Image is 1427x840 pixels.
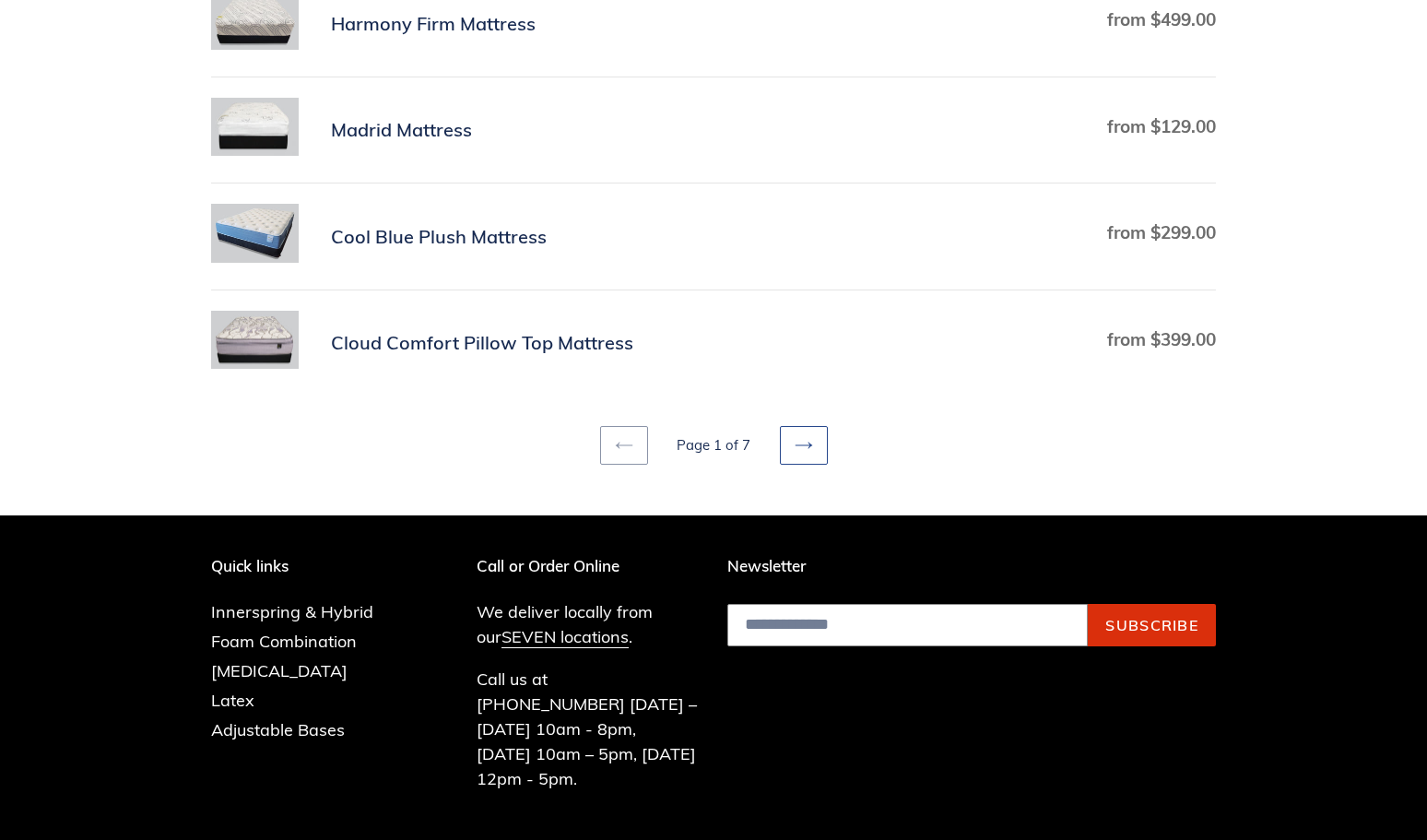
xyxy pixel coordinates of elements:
[727,557,1216,575] p: Newsletter
[211,690,254,711] a: Latex
[211,601,373,622] a: Innerspring & Hybrid
[477,557,701,575] p: Call or Order Online
[477,667,701,791] p: Call us at [PHONE_NUMBER] [DATE] – [DATE] 10am - 8pm, [DATE] 10am – 5pm, [DATE] 12pm - 5pm.
[727,604,1088,646] input: Email address
[1088,604,1216,646] button: Subscribe
[211,557,401,575] p: Quick links
[1105,616,1198,634] span: Subscribe
[501,626,629,648] a: SEVEN locations
[211,631,357,652] a: Foam Combination
[211,98,1216,163] a: Madrid Mattress
[211,204,1216,269] a: Cool Blue Plush Mattress
[211,660,348,681] a: [MEDICAL_DATA]
[211,311,1216,376] a: Cloud Comfort Pillow Top Mattress
[477,599,701,649] p: We deliver locally from our .
[652,435,776,456] li: Page 1 of 7
[211,719,345,740] a: Adjustable Bases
